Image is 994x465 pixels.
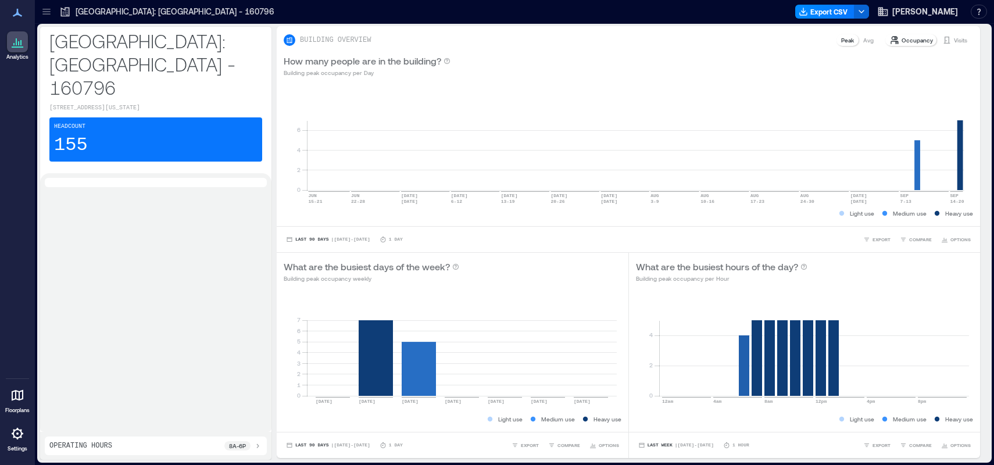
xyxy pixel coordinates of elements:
p: Medium use [541,414,575,424]
a: Settings [3,420,31,456]
button: Export CSV [795,5,854,19]
text: 8pm [918,399,927,404]
p: 155 [54,134,88,157]
p: What are the busiest hours of the day? [636,260,798,274]
text: AUG [650,193,659,198]
tspan: 3 [297,360,301,367]
p: [GEOGRAPHIC_DATA]: [GEOGRAPHIC_DATA] - 160796 [76,6,274,17]
button: COMPARE [898,234,934,245]
tspan: 4 [297,349,301,356]
text: SEP [950,193,959,198]
text: [DATE] [574,399,591,404]
button: [PERSON_NAME] [874,2,961,21]
p: Light use [850,209,874,218]
p: Peak [841,35,854,45]
p: Heavy use [945,414,973,424]
text: [DATE] [401,193,418,198]
text: JUN [308,193,317,198]
text: [DATE] [850,193,867,198]
button: OPTIONS [587,439,621,451]
p: Occupancy [902,35,933,45]
text: [DATE] [531,399,548,404]
p: Light use [498,414,523,424]
text: AUG [800,193,809,198]
tspan: 0 [649,392,652,399]
button: Last 90 Days |[DATE]-[DATE] [284,234,373,245]
text: 4pm [867,399,875,404]
p: [GEOGRAPHIC_DATA]: [GEOGRAPHIC_DATA] - 160796 [49,29,262,99]
text: 3-9 [650,199,659,204]
tspan: 2 [649,362,652,369]
span: COMPARE [909,442,932,449]
text: 24-30 [800,199,814,204]
button: COMPARE [898,439,934,451]
tspan: 5 [297,338,301,345]
span: OPTIONS [599,442,619,449]
p: Building peak occupancy weekly [284,274,459,283]
button: OPTIONS [939,439,973,451]
p: 8a - 6p [229,441,246,450]
a: Analytics [3,28,32,64]
tspan: 4 [649,331,652,338]
text: 15-21 [308,199,322,204]
span: EXPORT [873,236,891,243]
tspan: 6 [297,327,301,334]
text: 12am [662,399,673,404]
a: Floorplans [2,381,33,417]
span: OPTIONS [950,442,971,449]
tspan: 6 [297,126,301,133]
text: 13-19 [501,199,515,204]
p: [STREET_ADDRESS][US_STATE] [49,103,262,113]
tspan: 1 [297,381,301,388]
tspan: 4 [297,146,301,153]
p: Medium use [893,209,927,218]
text: [DATE] [488,399,505,404]
span: [PERSON_NAME] [892,6,958,17]
button: Last 90 Days |[DATE]-[DATE] [284,439,373,451]
tspan: 7 [297,316,301,323]
text: 17-23 [750,199,764,204]
button: EXPORT [861,234,893,245]
text: 7-13 [900,199,911,204]
p: What are the busiest days of the week? [284,260,450,274]
p: Operating Hours [49,441,112,450]
button: COMPARE [546,439,582,451]
text: 4am [713,399,722,404]
text: 10-16 [700,199,714,204]
span: EXPORT [521,442,539,449]
p: Building peak occupancy per Day [284,68,450,77]
p: Floorplans [5,407,30,414]
p: 1 Day [389,236,403,243]
button: EXPORT [861,439,893,451]
button: EXPORT [509,439,541,451]
p: Light use [850,414,874,424]
p: Settings [8,445,27,452]
p: 1 Hour [732,442,749,449]
button: OPTIONS [939,234,973,245]
text: AUG [750,193,759,198]
span: COMPARE [909,236,932,243]
text: [DATE] [850,199,867,204]
text: [DATE] [359,399,376,404]
text: [DATE] [401,199,418,204]
text: 8am [764,399,773,404]
text: [DATE] [445,399,462,404]
text: [DATE] [316,399,332,404]
button: Last Week |[DATE]-[DATE] [636,439,716,451]
span: COMPARE [557,442,580,449]
text: SEP [900,193,909,198]
text: 6-12 [451,199,462,204]
text: [DATE] [600,193,617,198]
span: EXPORT [873,442,891,449]
tspan: 0 [297,392,301,399]
text: [DATE] [402,399,419,404]
p: Medium use [893,414,927,424]
text: AUG [700,193,709,198]
text: [DATE] [451,193,468,198]
span: OPTIONS [950,236,971,243]
p: Building peak occupancy per Hour [636,274,807,283]
p: BUILDING OVERVIEW [300,35,371,45]
p: 1 Day [389,442,403,449]
p: Visits [954,35,967,45]
p: Headcount [54,122,85,131]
